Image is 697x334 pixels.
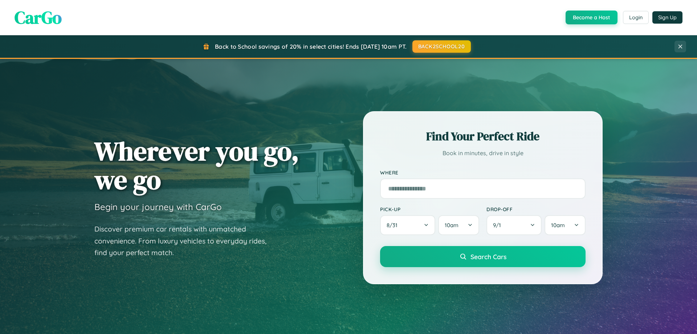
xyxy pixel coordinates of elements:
button: Login [623,11,649,24]
button: 8/31 [380,215,435,235]
span: 8 / 31 [387,222,401,229]
button: Search Cars [380,246,586,267]
span: Back to School savings of 20% in select cities! Ends [DATE] 10am PT. [215,43,407,50]
label: Where [380,169,586,176]
button: BACK2SCHOOL20 [412,40,471,53]
h2: Find Your Perfect Ride [380,128,586,144]
p: Book in minutes, drive in style [380,148,586,158]
h3: Begin your journey with CarGo [94,201,222,212]
button: Sign Up [652,11,682,24]
button: 9/1 [486,215,542,235]
span: 10am [445,222,458,229]
span: CarGo [15,5,62,29]
h1: Wherever you go, we go [94,137,299,194]
button: 10am [438,215,479,235]
span: 10am [551,222,565,229]
label: Pick-up [380,206,479,212]
label: Drop-off [486,206,586,212]
span: Search Cars [470,253,506,261]
button: Become a Host [566,11,617,24]
button: 10am [545,215,586,235]
p: Discover premium car rentals with unmatched convenience. From luxury vehicles to everyday rides, ... [94,223,276,259]
span: 9 / 1 [493,222,505,229]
